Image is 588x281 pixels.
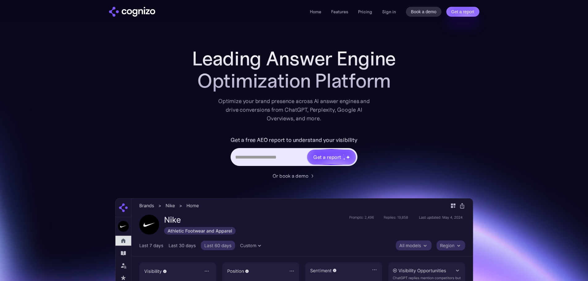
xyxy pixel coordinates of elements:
[446,7,479,17] a: Get a report
[109,7,155,17] img: cognizo logo
[231,135,357,145] label: Get a free AEO report to understand your visibility
[382,8,396,15] a: Sign in
[331,9,348,14] a: Features
[358,9,372,14] a: Pricing
[109,7,155,17] a: home
[273,172,316,180] a: Or book a demo
[343,158,345,160] img: star
[231,135,357,169] form: Hero URL Input Form
[343,154,344,155] img: star
[307,149,357,165] a: Get a reportstarstarstar
[171,48,418,92] h1: Leading Answer Engine Optimization Platform
[273,172,308,180] div: Or book a demo
[310,9,321,14] a: Home
[313,153,341,161] div: Get a report
[346,155,350,159] img: star
[406,7,441,17] a: Book a demo
[218,97,370,123] div: Optimize your brand presence across AI answer engines and drive conversions from ChatGPT, Perplex...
